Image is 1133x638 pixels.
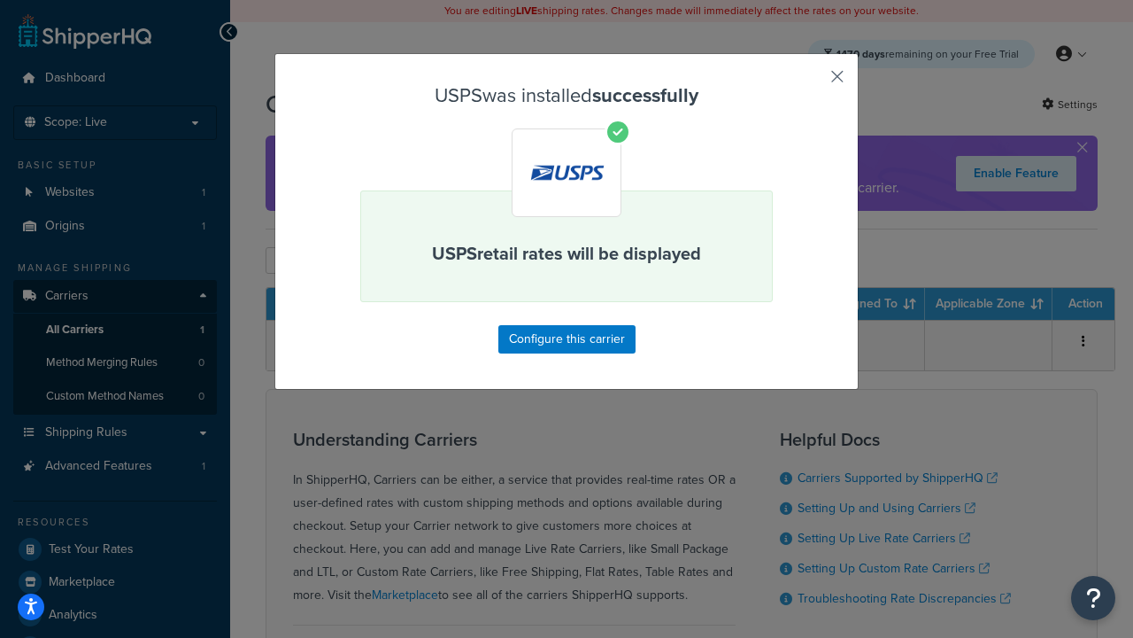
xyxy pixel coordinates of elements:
[592,81,698,110] strong: successfully
[360,85,773,106] h3: USPS was installed
[360,191,773,302] div: USPS retail rates will be displayed
[1071,576,1115,620] button: Open Resource Center
[516,132,618,214] img: USPS
[498,325,636,354] button: Configure this carrier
